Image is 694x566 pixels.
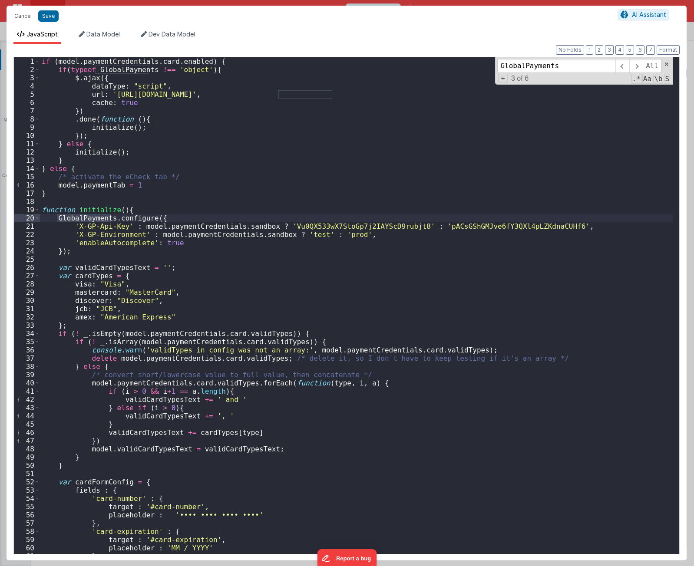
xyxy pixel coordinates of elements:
[14,329,40,338] div: 34
[14,288,40,296] div: 29
[556,45,584,55] button: No Folds
[14,552,40,560] div: 61
[14,362,40,371] div: 38
[14,346,40,354] div: 36
[14,486,40,494] div: 53
[14,313,40,321] div: 32
[636,45,644,55] button: 6
[14,404,40,412] div: 43
[653,74,663,84] span: Whole Word Search
[14,107,40,115] div: 7
[14,239,40,247] div: 23
[14,148,40,156] div: 12
[14,197,40,206] div: 18
[14,57,40,66] div: 1
[14,354,40,362] div: 37
[14,255,40,263] div: 25
[14,156,40,165] div: 13
[14,140,40,148] div: 11
[626,45,634,55] button: 5
[14,445,40,453] div: 48
[657,45,680,55] button: Format
[14,371,40,379] div: 39
[14,437,40,445] div: 47
[664,74,670,84] span: Search In Selection
[14,519,40,527] div: 57
[14,123,40,132] div: 9
[14,494,40,503] div: 54
[14,99,40,107] div: 6
[14,214,40,222] div: 20
[14,82,40,90] div: 4
[14,536,40,544] div: 59
[643,59,661,73] span: Alt-Enter
[14,173,40,181] div: 15
[586,45,593,55] button: 1
[14,470,40,478] div: 51
[26,30,58,38] span: JavaScript
[14,66,40,74] div: 2
[14,305,40,313] div: 31
[498,74,508,83] span: Toggel Replace mode
[14,206,40,214] div: 19
[149,30,195,38] span: Dev Data Model
[14,503,40,511] div: 55
[86,30,120,38] span: Data Model
[14,544,40,552] div: 60
[14,247,40,255] div: 24
[14,387,40,395] div: 41
[14,338,40,346] div: 35
[14,379,40,387] div: 40
[14,280,40,288] div: 28
[14,395,40,404] div: 42
[14,222,40,230] div: 21
[14,74,40,82] div: 3
[615,45,624,55] button: 4
[595,45,603,55] button: 2
[14,189,40,197] div: 17
[14,453,40,461] div: 49
[508,75,532,82] span: 3 of 6
[14,412,40,420] div: 44
[632,11,666,18] span: AI Assistant
[646,45,655,55] button: 7
[14,90,40,99] div: 5
[14,321,40,329] div: 33
[497,59,615,73] input: Search for
[14,478,40,486] div: 52
[38,10,59,22] button: Save
[14,272,40,280] div: 27
[605,45,614,55] button: 3
[14,296,40,305] div: 30
[631,74,641,84] span: RegExp Search
[14,263,40,272] div: 26
[14,511,40,519] div: 56
[14,181,40,189] div: 16
[10,10,36,22] button: Cancel
[14,527,40,536] div: 58
[14,230,40,239] div: 22
[14,115,40,123] div: 8
[14,461,40,470] div: 50
[14,428,40,437] div: 46
[14,420,40,428] div: 45
[642,74,652,84] span: CaseSensitive Search
[618,9,669,20] button: AI Assistant
[14,132,40,140] div: 10
[14,165,40,173] div: 14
